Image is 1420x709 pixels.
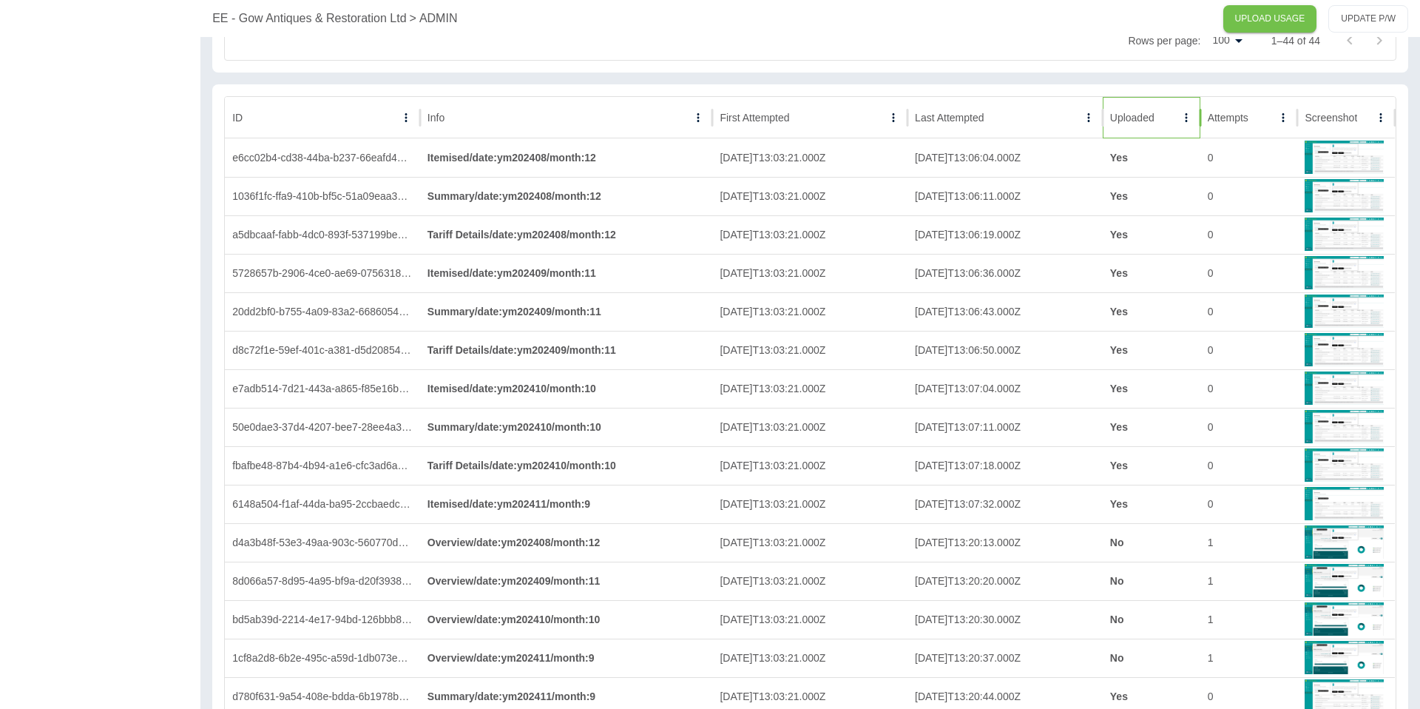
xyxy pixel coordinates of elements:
strong: Yes [1110,421,1128,433]
span: / date : ym202410 [473,614,550,625]
div: Uploaded [1110,112,1154,124]
span: / date : ym202408 [473,537,550,548]
strong: Yes [1110,190,1128,202]
div: ID [232,112,243,124]
strong: Yes [1110,690,1128,702]
div: 2025-09-12T13:07:04.000Z [907,369,1103,408]
img: 1757682220-EE-clickScheduleButtons-maybe-already-scheduled-exception.png [1305,255,1383,290]
div: 2025-09-12T13:07:32.000Z [907,485,1103,523]
div: 20dd2bf0-b755-4a09-83a2-66860547044f [225,292,420,331]
span: / month : 10 [547,383,596,394]
img: 1757682415-EE-changeMonth-error-selecting-date.png [1305,601,1383,636]
img: 1757682209-EE-clickScheduleButtons-maybe-already-scheduled-exception.png [1305,139,1383,175]
strong: Yes [1110,344,1128,356]
div: 2025-09-12T13:06:04.000Z [907,138,1103,177]
span: / month : 11 [552,306,601,317]
span: / date : ym202411 [473,652,550,664]
div: 0 [1200,254,1298,292]
strong: Yes [1110,306,1128,317]
div: 1 [1200,562,1298,600]
span: / month : 9 [550,652,594,664]
div: 2025-09-12T13:06:50.000Z [907,331,1103,369]
span: / date : ym202410 [490,460,567,471]
div: 2025-09-12T13:06:11.000Z [907,177,1103,215]
div: Last Attempted [915,112,984,124]
a: ADMIN [419,10,458,27]
div: 1036f1fc-ffa9-410b-bf5c-51a09eaa3083 [225,177,420,215]
span: / month : 10 [550,614,600,625]
span: / date : ym202411 [475,690,552,702]
img: 1757682211-EE-clickScheduleButtons-maybe-already-scheduled-exception.png [1305,216,1383,252]
div: 2025-09-12T13:03:21.000Z [712,292,907,331]
strong: Itemised [427,267,596,279]
span: / month : 12 [567,229,616,241]
div: 2025-09-12T13:20:13.000Z [907,523,1103,562]
div: 0 [1200,138,1298,177]
button: UPDATE P/W [1328,5,1408,33]
img: 1757682233-EE-clickScheduleButtons-maybe-already-scheduled-exception.png [1305,447,1383,483]
div: 2025-09-12T13:20:20.000Z [907,562,1103,600]
div: 6148a504-f1af-44da-ba95-2ccbaedcffb0 [225,485,420,523]
button: ID column menu [396,107,416,128]
strong: Yes [1110,267,1128,279]
span: / date : ym202409 [475,306,552,317]
strong: Itemised [427,152,596,164]
div: Screenshot [1305,112,1357,124]
div: 2025-09-12T13:03:21.000Z [712,485,907,523]
div: 0 [1200,331,1298,369]
div: 8d066a57-8d95-4a95-bf9a-d20f3938cb87 [225,562,420,600]
strong: Summary [427,421,601,433]
div: Info [427,112,444,124]
div: 2025-09-12T13:03:21.000Z [712,446,907,485]
div: d4a3b48f-53e3-49aa-903c-560770d580f0 [225,523,420,562]
div: 2025-09-12T13:03:21.000Z [712,369,907,408]
div: 2025-09-12T13:03:21.000Z [712,254,907,292]
div: 0 [1200,446,1298,485]
div: 1cf8a2d8-6b2e-495c-a59d-1db073ee3c2f [225,639,420,677]
div: 1 [1200,600,1298,639]
strong: Itemised [427,498,590,510]
div: fbafbe48-87b4-4b94-a1e6-cfc3ad6a3a4c [225,446,420,485]
div: 2025-09-12T13:20:30.000Z [907,600,1103,639]
strong: Yes [1110,229,1128,241]
div: 2025-09-12T13:03:21.000Z [712,138,907,177]
strong: Tariff Details [427,460,616,471]
div: 0 [1200,369,1298,408]
div: 0 [1200,292,1298,331]
div: 50e0dae3-37d4-4207-bee7-28ee4a398ff2 [225,408,420,446]
img: 1757682210-EE-clickScheduleButtons-maybe-already-scheduled-exception.png [1305,178,1383,213]
div: 5728657b-2906-4ce0-ae69-07563185ecd5 [225,254,420,292]
span: / date : ym202409 [473,575,550,587]
div: 1 [1200,523,1298,562]
img: 1757682232-EE-clickScheduleButtons-maybe-already-scheduled-exception.png [1305,409,1383,444]
div: 100 [1206,30,1247,51]
span: / month : 10 [567,460,616,471]
button: Uploaded column menu [1176,107,1197,128]
div: 2025-09-12T13:07:18.000Z [907,446,1103,485]
img: 1757682353-EE-changeMonth-error-selecting-date.png [1305,524,1383,560]
button: First Attempted column menu [883,107,904,128]
div: 2025-09-12T13:06:43.000Z [907,292,1103,331]
div: First Attempted [720,112,789,124]
button: Info column menu [688,107,709,128]
span: / date : ym202410 [475,421,552,433]
strong: Summary [427,190,601,202]
img: 1757682239-EE-clickScheduleButtons-maybe-already-scheduled-exception.png [1305,485,1383,521]
strong: Tariff Details [427,344,616,356]
strong: No [1110,537,1124,548]
a: EE - Gow Antiques & Restoration Ltd [212,10,406,27]
strong: Itemised [427,383,596,394]
div: e7adb514-7d21-443a-a865-f85e16b4286a [225,369,420,408]
strong: Overview [427,537,600,548]
span: / month : 12 [550,537,600,548]
span: / month : 11 [567,344,616,356]
span: / month : 12 [552,190,601,202]
button: Screenshot column menu [1370,107,1391,128]
div: e6cc02b4-cd38-44ba-b237-66eafd4e6ba9 [225,138,420,177]
span: / date : ym202408 [490,229,567,241]
div: 0 [1200,485,1298,523]
strong: No [1110,575,1124,587]
strong: Tariff Details [427,229,616,241]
